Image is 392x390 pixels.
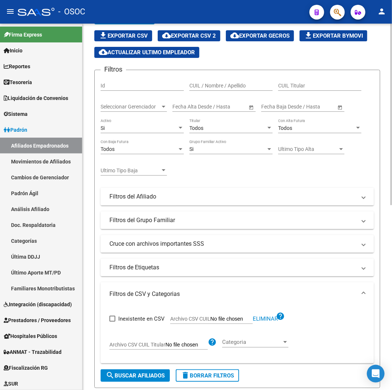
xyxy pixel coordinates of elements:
[181,372,234,379] span: Borrar Filtros
[304,31,313,40] mat-icon: file_download
[101,259,374,276] mat-expansion-panel-header: Filtros de Etiquetas
[101,146,115,152] span: Todos
[4,31,42,39] span: Firma Express
[4,332,57,340] span: Hospitales Públicos
[4,380,18,388] span: SUR
[4,300,72,308] span: Integración (discapacidad)
[208,338,217,346] mat-icon: help
[106,371,115,380] mat-icon: search
[276,312,285,321] mat-icon: help
[99,31,108,40] mat-icon: file_download
[109,240,356,248] mat-panel-title: Cruce con archivos importantes SSS
[94,47,199,58] button: Actualizar ultimo Empleador
[4,364,48,372] span: Fiscalización RG
[172,104,199,110] input: Fecha inicio
[4,94,68,102] span: Liquidación de Convenios
[101,369,170,382] button: Buscar Afiliados
[4,316,71,324] span: Prestadores / Proveedores
[278,146,338,152] span: Ultimo Tipo Alta
[189,125,203,131] span: Todos
[189,146,193,152] span: Si
[101,168,160,174] span: Ultimo Tipo Baja
[109,193,356,201] mat-panel-title: Filtros del Afiliado
[162,32,216,39] span: Exportar CSV 2
[247,103,255,111] button: Open calendar
[101,306,374,363] div: Filtros de CSV y Categorias
[170,316,210,322] span: Archivo CSV CUIL
[206,104,242,110] input: Fecha fin
[222,339,282,345] span: Categoria
[367,365,385,383] div: Open Intercom Messenger
[304,32,363,39] span: Exportar Bymovi
[4,62,30,70] span: Reportes
[101,125,105,131] span: Si
[176,369,239,382] button: Borrar Filtros
[253,315,278,322] span: Eliminar
[106,372,165,379] span: Buscar Afiliados
[6,7,15,16] mat-icon: menu
[210,316,253,322] input: Archivo CSV CUIL
[4,126,27,134] span: Padrón
[4,110,28,118] span: Sistema
[101,104,160,110] span: Seleccionar Gerenciador
[109,216,356,224] mat-panel-title: Filtros del Grupo Familiar
[101,211,374,229] mat-expansion-panel-header: Filtros del Grupo Familiar
[101,282,374,306] mat-expansion-panel-header: Filtros de CSV y Categorias
[109,342,165,348] span: Archivo CSV CUIL Titular
[58,4,85,20] span: - OSOC
[230,32,290,39] span: Exportar GECROS
[101,188,374,206] mat-expansion-panel-header: Filtros del Afiliado
[4,348,62,356] span: ANMAT - Trazabilidad
[101,235,374,253] mat-expansion-panel-header: Cruce con archivos importantes SSS
[300,30,367,41] button: Exportar Bymovi
[4,78,32,86] span: Tesorería
[278,125,292,131] span: Todos
[294,104,330,110] input: Fecha fin
[118,314,165,323] span: Inexistente en CSV
[261,104,288,110] input: Fecha inicio
[109,263,356,272] mat-panel-title: Filtros de Etiquetas
[94,30,152,41] button: Exportar CSV
[99,48,108,56] mat-icon: cloud_download
[4,46,22,55] span: Inicio
[336,103,344,111] button: Open calendar
[162,31,171,40] mat-icon: cloud_download
[181,371,190,380] mat-icon: delete
[99,32,148,39] span: Exportar CSV
[253,317,278,321] button: Eliminar
[99,49,195,56] span: Actualizar ultimo Empleador
[101,64,126,75] h3: Filtros
[230,31,239,40] mat-icon: cloud_download
[109,290,356,298] mat-panel-title: Filtros de CSV y Categorias
[158,30,220,41] button: Exportar CSV 2
[226,30,294,41] button: Exportar GECROS
[377,7,386,16] mat-icon: person
[165,342,208,348] input: Archivo CSV CUIL Titular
